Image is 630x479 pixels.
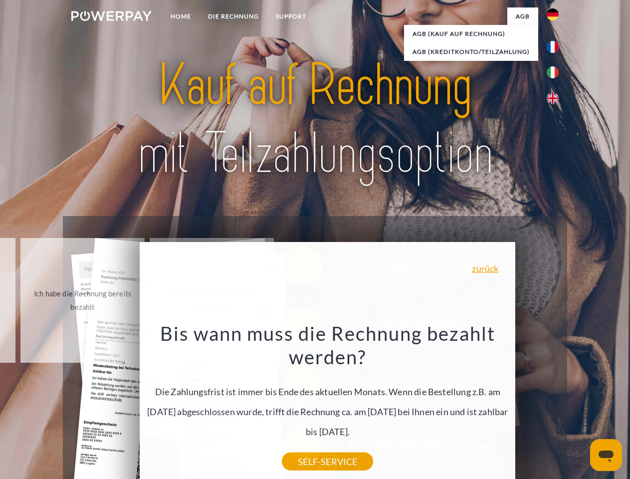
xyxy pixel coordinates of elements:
[547,66,559,78] img: it
[547,92,559,104] img: en
[95,48,535,191] img: title-powerpay_de.svg
[547,8,559,20] img: de
[26,287,139,314] div: Ich habe die Rechnung bereits bezahlt
[146,321,510,369] h3: Bis wann muss die Rechnung bezahlt werden?
[282,453,373,471] a: SELF-SERVICE
[267,7,315,25] a: SUPPORT
[404,25,538,43] a: AGB (Kauf auf Rechnung)
[71,11,152,21] img: logo-powerpay-white.svg
[507,7,538,25] a: agb
[146,321,510,462] div: Die Zahlungsfrist ist immer bis Ende des aktuellen Monats. Wenn die Bestellung z.B. am [DATE] abg...
[547,41,559,53] img: fr
[472,264,498,273] a: zurück
[162,7,200,25] a: Home
[404,43,538,61] a: AGB (Kreditkonto/Teilzahlung)
[200,7,267,25] a: DIE RECHNUNG
[590,439,622,471] iframe: Schaltfläche zum Öffnen des Messaging-Fensters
